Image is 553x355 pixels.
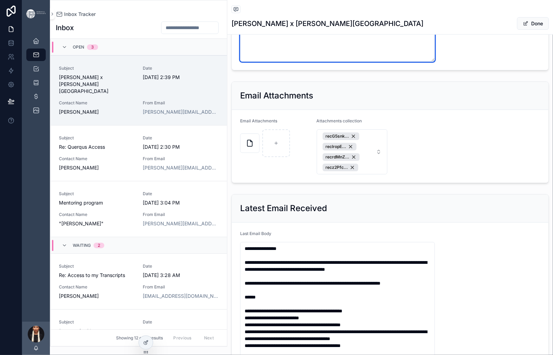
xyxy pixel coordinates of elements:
[51,253,227,309] a: SubjectRe: Access to my TranscriptsDate[DATE] 3:28 AMContact Name[PERSON_NAME]From Email[EMAIL_AD...
[59,156,135,162] span: Contact Name
[240,118,277,123] span: Email Attachments
[143,164,219,171] a: [PERSON_NAME][EMAIL_ADDRESS][PERSON_NAME][DOMAIN_NAME]
[91,44,94,50] div: 3
[143,328,147,335] span: --
[143,100,219,106] span: From Email
[326,165,348,170] span: recz2Pfc...
[323,132,359,140] button: Unselect 585
[59,212,135,217] span: Contact Name
[59,328,135,341] span: Request for Bio Update – IFA Website
[326,144,346,149] span: reclropE...
[73,243,91,248] span: Waiting
[59,199,135,206] span: Mentoring program
[59,135,135,141] span: Subject
[143,263,219,269] span: Date
[59,66,135,71] span: Subject
[56,23,74,33] h1: Inbox
[59,263,135,269] span: Subject
[59,164,135,171] span: [PERSON_NAME]
[143,156,219,162] span: From Email
[323,153,360,161] button: Unselect 583
[240,203,327,214] h2: Latest Email Received
[64,11,96,18] span: Inbox Tracker
[59,109,135,115] span: [PERSON_NAME]
[22,28,50,130] div: scrollable content
[240,90,313,101] h2: Email Attachments
[26,9,46,18] img: App logo
[73,44,84,50] span: Open
[143,135,219,141] span: Date
[323,164,358,171] button: Unselect 582
[59,284,135,290] span: Contact Name
[317,129,388,174] button: Select Button
[326,133,349,139] span: recG5snk...
[143,74,219,81] span: [DATE] 2:39 PM
[143,220,219,227] a: [PERSON_NAME][EMAIL_ADDRESS][PERSON_NAME][DOMAIN_NAME]
[51,181,227,237] a: SubjectMentoring programDate[DATE] 3:04 PMContact Name"[PERSON_NAME]"From Email[PERSON_NAME][EMAI...
[143,293,219,300] a: [EMAIL_ADDRESS][DOMAIN_NAME]
[323,143,357,150] button: Unselect 584
[143,319,219,325] span: Date
[517,17,549,30] button: Done
[56,11,96,18] a: Inbox Tracker
[51,55,227,125] a: Subject[PERSON_NAME] x [PERSON_NAME][GEOGRAPHIC_DATA]Date[DATE] 2:39 PMContact Name[PERSON_NAME]F...
[143,144,219,150] span: [DATE] 2:30 PM
[116,335,163,341] span: Showing 12 of 12 results
[240,231,271,236] span: Last Email Body
[59,293,135,300] span: [PERSON_NAME]
[143,272,219,279] span: [DATE] 3:28 AM
[143,191,219,197] span: Date
[231,19,423,28] h1: [PERSON_NAME] x [PERSON_NAME][GEOGRAPHIC_DATA]
[143,212,219,217] span: From Email
[59,74,135,95] span: [PERSON_NAME] x [PERSON_NAME][GEOGRAPHIC_DATA]
[59,100,135,106] span: Contact Name
[59,191,135,197] span: Subject
[326,154,350,160] span: recrdMnZ...
[59,272,135,279] span: Re: Access to my Transcripts
[59,144,135,150] span: Re: Querqus Access
[59,319,135,325] span: Subject
[143,66,219,71] span: Date
[317,118,362,123] span: Attachments collection
[98,243,100,248] div: 2
[59,220,135,227] span: "[PERSON_NAME]"
[143,199,219,206] span: [DATE] 3:04 PM
[143,284,219,290] span: From Email
[51,125,227,181] a: SubjectRe: Querqus AccessDate[DATE] 2:30 PMContact Name[PERSON_NAME]From Email[PERSON_NAME][EMAIL...
[143,109,219,115] a: [PERSON_NAME][EMAIL_ADDRESS][PERSON_NAME][PERSON_NAME][DOMAIN_NAME]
